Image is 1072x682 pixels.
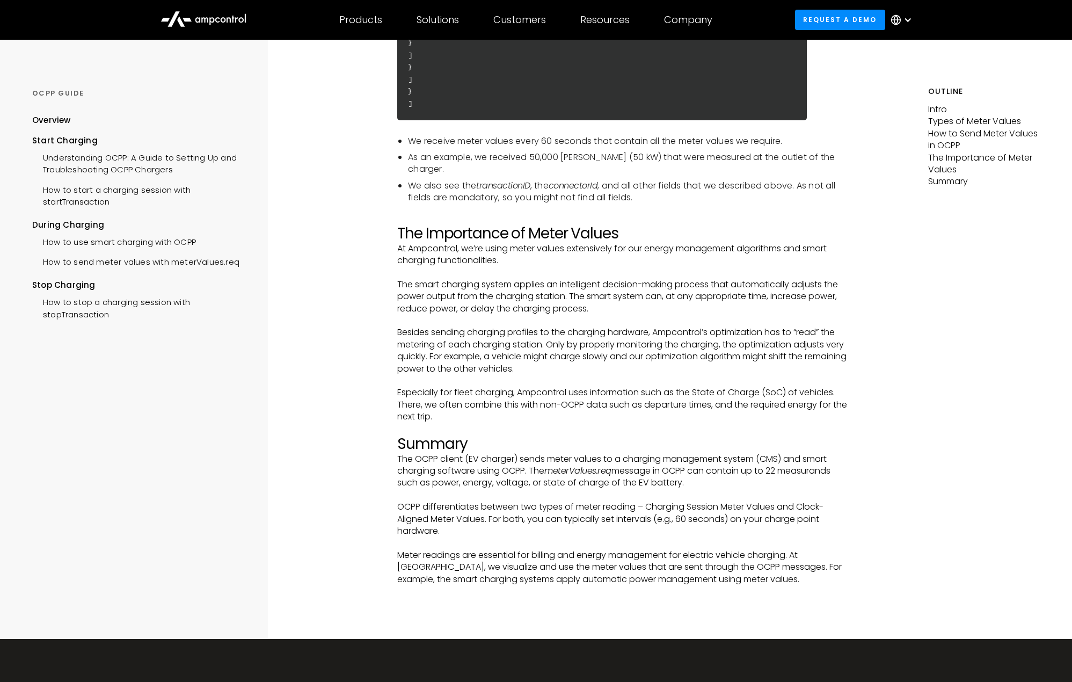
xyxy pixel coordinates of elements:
p: Especially for fleet charging, Ampcontrol uses information such as the State of Charge (SoC) of v... [397,387,852,423]
div: Resources [580,14,630,26]
div: Company [664,14,712,26]
em: transactionID [476,179,530,192]
p: ‍ [397,375,852,387]
p: ‍ [397,315,852,327]
a: How to use smart charging with OCPP [32,231,196,251]
div: Overview [32,114,71,126]
p: Types of Meter Values [928,115,1040,127]
a: Understanding OCPP: A Guide to Setting Up and Troubleshooting OCPP Chargers [32,147,246,179]
h2: Summary [397,435,852,453]
p: The smart charging system applies an intelligent decision-making process that automatically adjus... [397,279,852,315]
div: Solutions [417,14,459,26]
p: How to Send Meter Values in OCPP [928,128,1040,152]
h5: Outline [928,86,1040,97]
em: connectorId [549,179,598,192]
p: ‍ [397,213,852,224]
p: OCPP differentiates between two types of meter reading – Charging Session Meter Values and Clock-... [397,501,852,537]
em: meterValues.req [544,465,611,477]
p: At Ampcontrol, we’re using meter values extensively for our energy management algorithms and smar... [397,243,852,267]
li: As an example, we received 50,000 [PERSON_NAME] (50 kW) that were measured at the outlet of the c... [408,151,852,176]
p: ‍ [397,266,852,278]
div: Customers [493,14,546,26]
div: OCPP GUIDE [32,89,246,98]
p: ‍ [397,489,852,501]
a: How to start a charging session with startTransaction [32,179,246,211]
p: Meter readings are essential for billing and energy management for electric vehicle charging. At ... [397,549,852,585]
li: We receive meter values every 60 seconds that contain all the meter values we require. [408,135,852,147]
a: How to stop a charging session with stopTransaction [32,291,246,323]
div: Products [339,14,382,26]
p: Besides sending charging profiles to the charging hardware, Ampcontrol’s optimization has to “rea... [397,327,852,375]
a: How to send meter values with meterValues.req [32,251,239,271]
p: Intro [928,104,1040,115]
a: Overview [32,114,71,134]
p: ‍ [397,537,852,549]
a: Request a demo [795,10,885,30]
p: The Importance of Meter Values [928,152,1040,176]
li: We also see the , the , and all other fields that we described above. As not all fields are manda... [408,180,852,204]
p: The OCPP client (EV charger) sends meter values to a charging management system (CMS) and smart c... [397,453,852,489]
p: ‍ [397,123,852,135]
div: During Charging [32,219,246,231]
div: Stop Charging [32,279,246,291]
h2: The Importance of Meter Values [397,224,852,243]
p: ‍ [397,423,852,435]
p: Summary [928,176,1040,187]
div: Start Charging [32,135,246,147]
